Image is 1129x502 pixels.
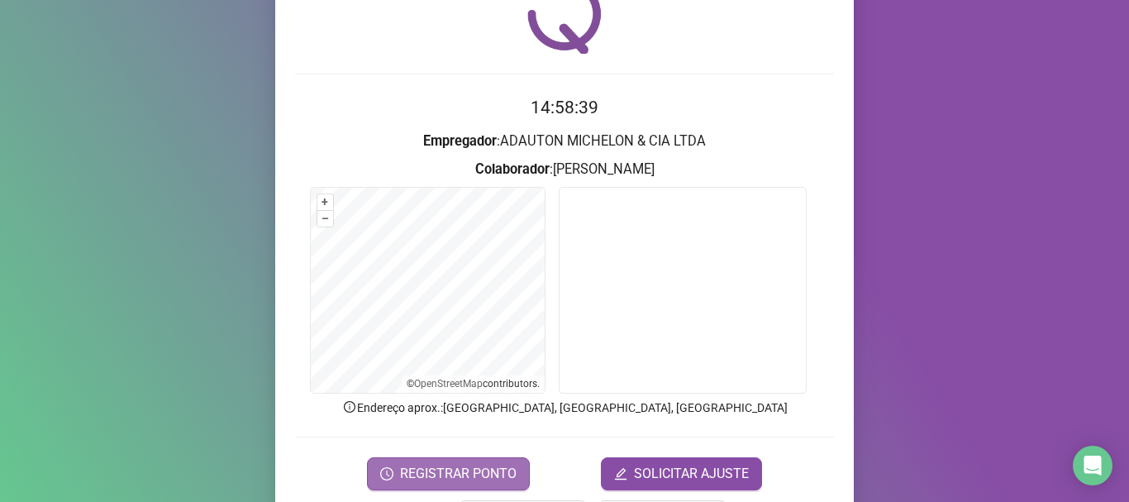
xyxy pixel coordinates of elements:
div: Open Intercom Messenger [1073,446,1112,485]
button: – [317,211,333,227]
button: REGISTRAR PONTO [367,457,530,490]
span: clock-circle [380,467,393,480]
time: 14:58:39 [531,98,598,117]
span: info-circle [342,399,357,414]
a: OpenStreetMap [414,378,483,390]
button: editSOLICITAR AJUSTE [601,457,762,490]
p: Endereço aprox. : [GEOGRAPHIC_DATA], [GEOGRAPHIC_DATA], [GEOGRAPHIC_DATA] [295,399,834,417]
span: SOLICITAR AJUSTE [634,464,749,484]
h3: : ADAUTON MICHELON & CIA LTDA [295,131,834,152]
strong: Empregador [423,133,497,149]
h3: : [PERSON_NAME] [295,159,834,180]
button: + [317,194,333,210]
span: edit [614,467,627,480]
span: REGISTRAR PONTO [400,464,517,484]
li: © contributors. [407,378,540,390]
strong: Colaborador [475,161,550,177]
